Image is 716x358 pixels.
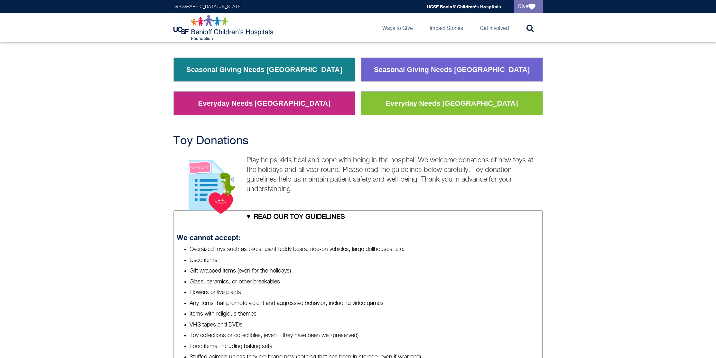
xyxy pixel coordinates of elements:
[190,289,539,297] li: Flowers or live plants
[190,256,539,264] li: Used items
[190,267,539,275] li: Gift wrapped items (even for the holidays)
[173,156,543,194] p: Play helps kids heal and cope with being in the hospital. We welcome donations of new toys at the...
[190,321,539,329] li: VHS tapes and DVDs
[427,4,501,9] a: UCSF Benioff Children's Hospitals
[190,246,539,254] li: Oversized toys such as bikes, giant teddy bears, ride-on vehicles, large dollhouses, etc.
[190,300,539,308] li: Any items that promote violent and aggressive behavior, including video games
[173,135,543,148] h2: Toy Donations
[369,61,535,78] a: Seasonal Giving Needs [GEOGRAPHIC_DATA]
[177,233,240,242] strong: We cannot accept:
[173,210,543,224] summary: READ OUR TOY GUIDELINES
[377,13,418,42] a: Ways to Give
[193,95,335,112] a: Everyday Needs [GEOGRAPHIC_DATA]
[424,13,468,42] a: Impact Stories
[190,278,539,286] li: Glass, ceramics, or other breakables
[475,13,514,42] a: Get Involved
[173,4,241,9] a: [GEOGRAPHIC_DATA][US_STATE]
[173,15,275,40] img: Logo for UCSF Benioff Children's Hospitals Foundation
[190,343,539,351] li: Food items, including baking sets
[514,0,543,13] a: Give
[173,153,243,215] img: View our wish lists
[181,61,347,78] a: Seasonal Giving Needs [GEOGRAPHIC_DATA]
[381,95,523,112] a: Everyday Needs [GEOGRAPHIC_DATA]
[190,310,539,318] li: Items with religious themes
[190,332,539,340] li: Toy collections or collectibles, (even if they have been well-preserved)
